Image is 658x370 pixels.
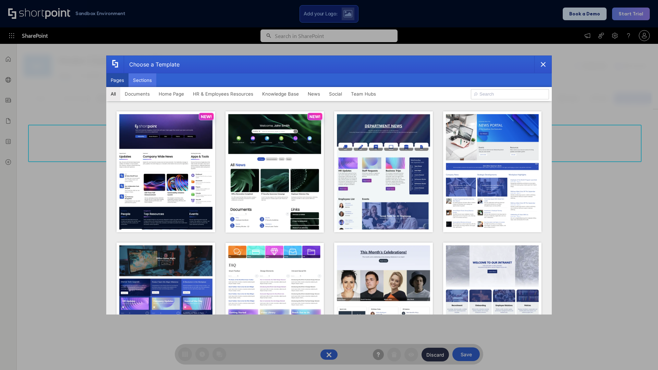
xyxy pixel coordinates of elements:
input: Search [471,89,549,99]
iframe: Chat Widget [624,337,658,370]
button: Pages [106,73,129,87]
button: Home Page [154,87,188,101]
p: NEW! [309,114,320,119]
button: Team Hubs [346,87,380,101]
button: Documents [120,87,154,101]
button: Sections [129,73,156,87]
button: Social [325,87,346,101]
button: All [106,87,120,101]
div: Choose a Template [124,56,180,73]
button: News [303,87,325,101]
button: Knowledge Base [258,87,303,101]
p: NEW! [201,114,212,119]
div: template selector [106,56,552,314]
button: HR & Employees Resources [188,87,258,101]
